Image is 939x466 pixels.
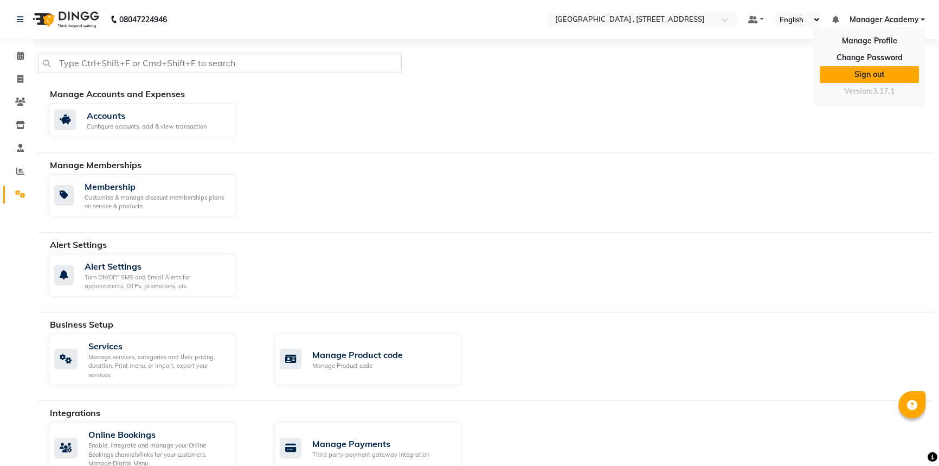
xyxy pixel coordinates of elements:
[274,334,483,386] a: Manage Product codeManage Product code
[119,4,167,35] b: 08047224946
[312,450,429,459] div: Third party payment gateway integration
[88,428,228,441] div: Online Bookings
[48,174,258,217] a: MembershipCustomise & manage discount memberships plans on service & products
[88,353,228,380] div: Manage services, categories and their pricing, duration. Print menu, or import, export your servi...
[48,254,258,297] a: Alert SettingsTurn ON/OFF SMS and Email Alerts for appointments, OTPs, promotions, etc.
[85,273,228,291] div: Turn ON/OFF SMS and Email Alerts for appointments, OTPs, promotions, etc.
[849,14,918,25] span: Manager Academy
[85,260,228,273] div: Alert Settings
[38,53,402,73] input: Type Ctrl+Shift+F or Cmd+Shift+F to search
[48,103,258,137] a: AccountsConfigure accounts, add & view transaction
[820,66,919,83] a: Sign out
[48,334,258,386] a: ServicesManage services, categories and their pricing, duration. Print menu, or import, export yo...
[820,84,919,99] div: Version:3.17.1
[312,361,403,371] div: Manage Product code
[312,437,429,450] div: Manage Payments
[85,193,228,211] div: Customise & manage discount memberships plans on service & products
[87,122,207,131] div: Configure accounts, add & view transaction
[312,348,403,361] div: Manage Product code
[28,4,102,35] img: logo
[85,180,228,193] div: Membership
[820,49,919,66] a: Change Password
[88,340,228,353] div: Services
[820,33,919,49] a: Manage Profile
[87,109,207,122] div: Accounts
